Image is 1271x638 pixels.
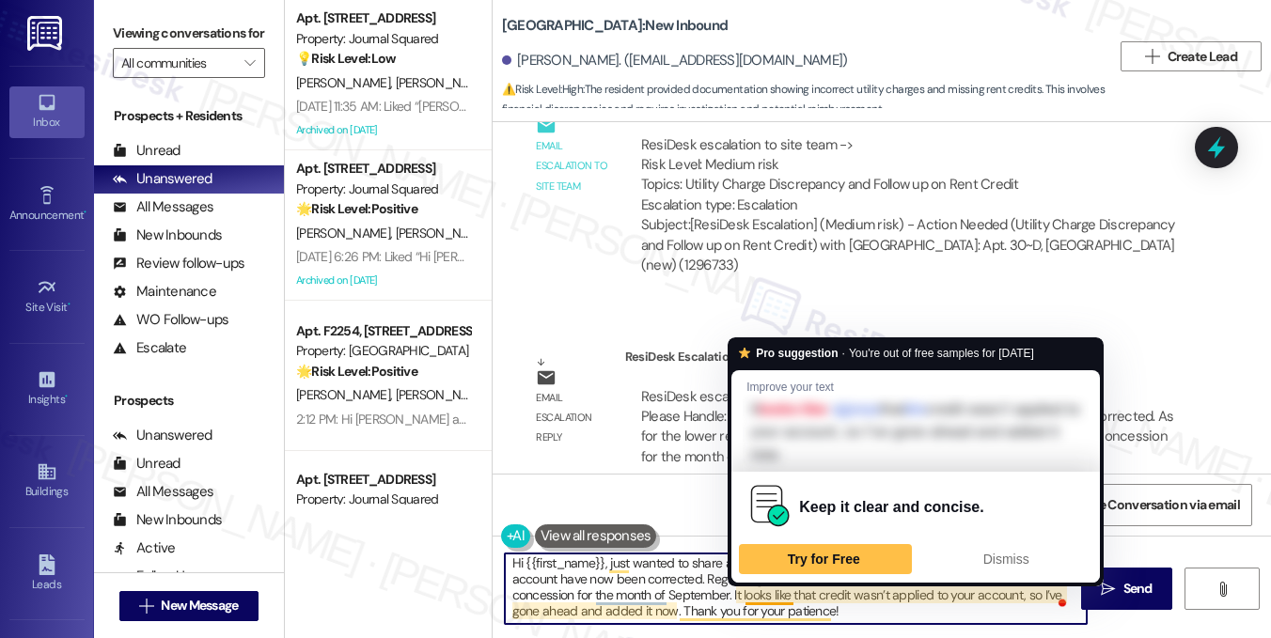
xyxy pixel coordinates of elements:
div: Review follow-ups [113,254,244,273]
div: Subject: [ResiDesk Escalation] (Medium risk) - Action Needed (Utility Charge Discrepancy and Foll... [641,215,1177,275]
a: Insights • [9,364,85,414]
i:  [244,55,255,70]
span: [PERSON_NAME] [296,74,396,91]
a: Leads [9,549,85,599]
span: Share Conversation via email [1073,495,1240,515]
span: : The resident provided documentation showing incorrect utility charges and missing rent credits.... [502,80,1111,120]
div: [DATE] 6:26 PM: Liked “Hi [PERSON_NAME] and [PERSON_NAME]! Starting [DATE]…” [296,248,745,265]
span: • [84,206,86,219]
div: Unanswered [113,426,212,445]
div: Prospects + Residents [94,106,284,126]
img: ResiDesk Logo [27,16,66,51]
a: Site Visit • [9,272,85,322]
div: Active [113,538,176,558]
i:  [1101,582,1115,597]
div: Escalate [113,338,186,358]
b: [GEOGRAPHIC_DATA]: New Inbound [502,16,728,36]
div: Follow Ups [113,567,199,586]
span: [PERSON_NAME] [296,386,396,403]
div: Property: [GEOGRAPHIC_DATA] [296,341,470,361]
div: Email escalation reply [536,388,609,448]
div: Property: Journal Squared [296,490,470,509]
div: ResiDesk Escalation - Reply From Site Team [625,347,1193,373]
div: Maintenance [113,282,216,302]
span: [PERSON_NAME] [296,225,396,241]
span: [PERSON_NAME] [395,225,489,241]
strong: 🌟 Risk Level: Positive [296,363,417,380]
i:  [139,599,153,614]
button: New Message [119,591,259,621]
div: Unread [113,141,180,161]
strong: 💡 Risk Level: Low [296,50,396,67]
label: Viewing conversations for [113,19,265,48]
i:  [1216,582,1230,597]
button: Create Lead [1121,41,1262,71]
div: WO Follow-ups [113,310,228,330]
i:  [1145,49,1159,64]
a: Buildings [9,456,85,506]
span: • [65,390,68,403]
span: [PERSON_NAME] [395,386,489,403]
div: ResiDesk escalation reply -> Please Handle: Please inform resident that convergent fees have now ... [641,387,1174,466]
span: • [68,298,71,311]
div: Prospects [94,391,284,411]
strong: ⚠️ Risk Level: High [502,82,583,97]
div: Property: Journal Squared [296,179,470,199]
div: Apt. [STREET_ADDRESS] [296,159,470,179]
div: New Inbounds [113,510,222,530]
textarea: To enrich screen reader interactions, please activate Accessibility in Grammarly extension settings [505,553,1087,624]
div: Email escalation to site team [536,136,609,196]
div: Unanswered [113,169,212,189]
div: Apt. F2254, [STREET_ADDRESS][PERSON_NAME] [296,321,470,341]
a: Inbox [9,86,85,137]
div: All Messages [113,482,213,502]
div: Apt. [STREET_ADDRESS] [296,8,470,28]
div: [PERSON_NAME]. ([EMAIL_ADDRESS][DOMAIN_NAME]) [502,51,848,70]
div: Archived on [DATE] [294,269,472,292]
div: Archived on [DATE] [294,118,472,142]
div: Unread [113,454,180,474]
div: Property: Journal Squared [296,29,470,49]
div: Apt. [STREET_ADDRESS] [296,470,470,490]
span: Create Lead [1168,47,1237,67]
button: Share Conversation via email [1060,484,1252,526]
strong: 🌟 Risk Level: Positive [296,200,417,217]
span: Send [1123,579,1153,599]
button: Send [1081,568,1172,610]
div: New Inbounds [113,226,222,245]
input: All communities [121,48,235,78]
span: New Message [161,596,238,615]
div: ResiDesk escalation to site team -> Risk Level: Medium risk Topics: Utility Charge Discrepancy an... [641,135,1177,216]
div: All Messages [113,197,213,217]
span: [PERSON_NAME] [395,74,494,91]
